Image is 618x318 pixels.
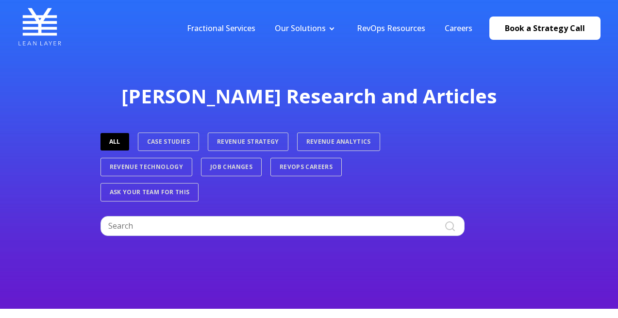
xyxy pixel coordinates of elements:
a: Book a Strategy Call [489,17,601,40]
span: [PERSON_NAME] Research and Articles [121,83,497,109]
a: Careers [445,23,472,33]
a: Revenue Analytics [297,133,380,151]
div: Navigation Menu [177,23,482,33]
a: Our Solutions [275,23,326,33]
a: Ask Your Team For This [100,183,199,201]
a: Job Changes [201,158,262,176]
a: Case Studies [138,133,199,151]
a: RevOps Resources [357,23,425,33]
a: Revenue Technology [100,158,192,176]
input: Search [100,216,465,235]
a: ALL [100,133,129,151]
a: Revenue Strategy [208,133,288,151]
a: RevOps Careers [270,158,342,176]
a: Fractional Services [187,23,255,33]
